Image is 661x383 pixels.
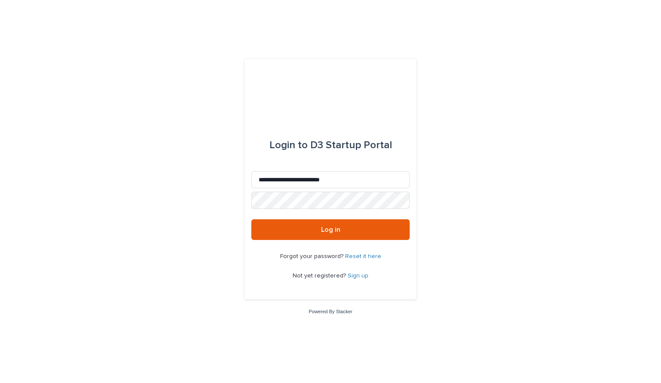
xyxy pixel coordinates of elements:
[345,253,381,259] a: Reset it here
[303,80,359,106] img: q0dI35fxT46jIlCv2fcp
[293,273,348,279] span: Not yet registered?
[321,226,340,233] span: Log in
[309,309,352,314] a: Powered By Stacker
[348,273,368,279] a: Sign up
[269,140,308,150] span: Login to
[269,133,392,157] div: D3 Startup Portal
[251,219,410,240] button: Log in
[280,253,345,259] span: Forgot your password?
